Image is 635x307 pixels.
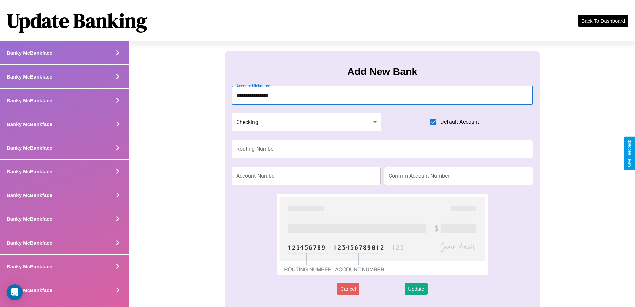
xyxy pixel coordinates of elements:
h4: Banky McBankface [7,121,52,127]
h4: Banky McBankface [7,240,52,246]
h4: Banky McBankface [7,145,52,151]
h4: Banky McBankface [7,74,52,80]
button: Cancel [337,283,359,295]
h4: Banky McBankface [7,287,52,293]
h1: Update Banking [7,7,147,34]
span: Default Account [440,118,479,126]
h4: Banky McBankface [7,98,52,103]
div: Open Intercom Messenger [7,284,23,300]
h4: Banky McBankface [7,50,52,56]
button: Back To Dashboard [578,15,628,27]
h4: Banky McBankface [7,169,52,174]
h4: Banky McBankface [7,264,52,269]
div: Give Feedback [627,140,632,167]
button: Update [405,283,427,295]
h3: Add New Bank [347,66,417,78]
label: Account Nickname [236,83,270,89]
div: Checking [232,113,382,131]
img: check [277,194,488,275]
h4: Banky McBankface [7,192,52,198]
h4: Banky McBankface [7,216,52,222]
